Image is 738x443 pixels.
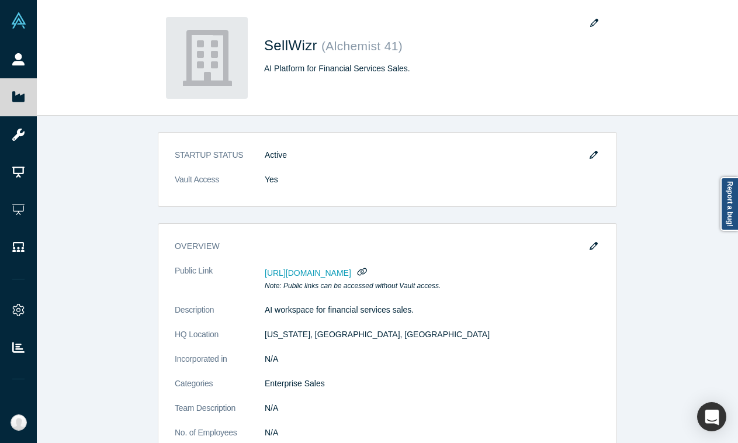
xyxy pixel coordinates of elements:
em: Note: Public links can be accessed without Vault access. [265,282,441,290]
dt: Categories [175,378,265,402]
p: AI workspace for financial services sales. [265,304,600,316]
dd: Active [265,149,600,161]
img: SellWizr's Logo [166,17,248,99]
span: [URL][DOMAIN_NAME] [265,268,351,278]
span: Public Link [175,265,213,277]
dt: Description [175,304,265,328]
a: Report a bug! [720,177,738,231]
dd: [US_STATE], [GEOGRAPHIC_DATA], [GEOGRAPHIC_DATA] [265,328,600,341]
h3: overview [175,240,584,252]
dt: HQ Location [175,328,265,353]
small: ( Alchemist 41 ) [321,39,403,53]
dt: Vault Access [175,174,265,198]
dt: Incorporated in [175,353,265,378]
div: AI Platform for Financial Services Sales. [264,63,591,75]
dt: Team Description [175,402,265,427]
dd: N/A [265,427,600,439]
dd: N/A [265,402,600,414]
span: SellWizr [264,37,321,53]
span: Enterprise Sales [265,379,325,388]
dd: N/A [265,353,600,365]
dd: Yes [265,174,600,186]
img: Alchemist Vault Logo [11,12,27,29]
img: Katinka Harsányi's Account [11,414,27,431]
dt: STARTUP STATUS [175,149,265,174]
